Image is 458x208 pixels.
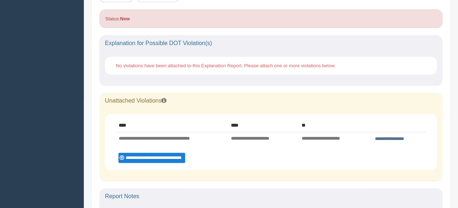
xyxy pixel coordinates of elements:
[99,35,442,51] div: Explanation for Possible DOT Violation(s)
[99,9,442,28] div: Status:
[116,63,336,68] span: No violations have been attached to this Explanation Report. Please attach one or more violations...
[99,93,442,109] div: Unattached Violations
[120,16,130,21] strong: New
[99,188,442,204] div: Report Notes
